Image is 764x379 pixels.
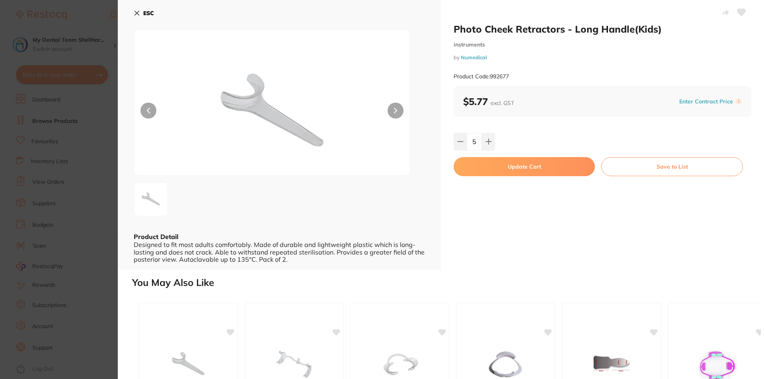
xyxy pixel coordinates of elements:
[189,50,355,175] img: ZWFiLWpwZw
[463,95,514,107] b: $5.77
[134,241,425,263] div: Designed to fit most adults comfortably. Made of durable and lightweight plastic which is long-la...
[143,10,154,17] b: ESC
[601,157,743,176] button: Save to List
[454,73,509,80] small: Product Code: 992677
[461,54,487,60] a: Numedical
[454,54,751,60] small: by
[735,98,742,105] label: i
[454,157,595,176] button: Update Cart
[134,233,178,241] b: Product Detail
[132,277,761,288] h2: You May Also Like
[454,41,751,48] small: instruments
[491,99,514,107] span: excl. GST
[454,23,751,35] h2: Photo Cheek Retractors - Long Handle(Kids)
[136,185,165,214] img: ZWFiLWpwZw
[677,98,735,105] button: Enter Contract Price
[134,6,154,20] button: ESC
